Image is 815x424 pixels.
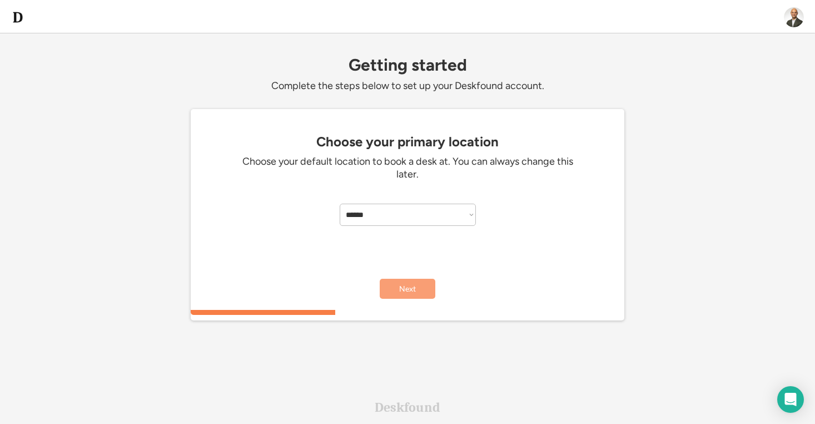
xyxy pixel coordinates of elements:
[193,310,627,315] div: 33.3333333333333%
[241,155,574,181] div: Choose your default location to book a desk at. You can always change this later.
[784,7,804,27] img: ACg8ocKW2uw2V3a3xnXL09I8BKn2bxbiidXyxfMVIUq6LBb-6K2grao=s96-c
[777,386,804,413] div: Open Intercom Messenger
[191,56,624,74] div: Getting started
[196,134,619,150] div: Choose your primary location
[380,279,435,299] button: Next
[375,401,440,414] div: Deskfound
[191,80,624,92] div: Complete the steps below to set up your Deskfound account.
[11,11,24,24] img: d-whitebg.png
